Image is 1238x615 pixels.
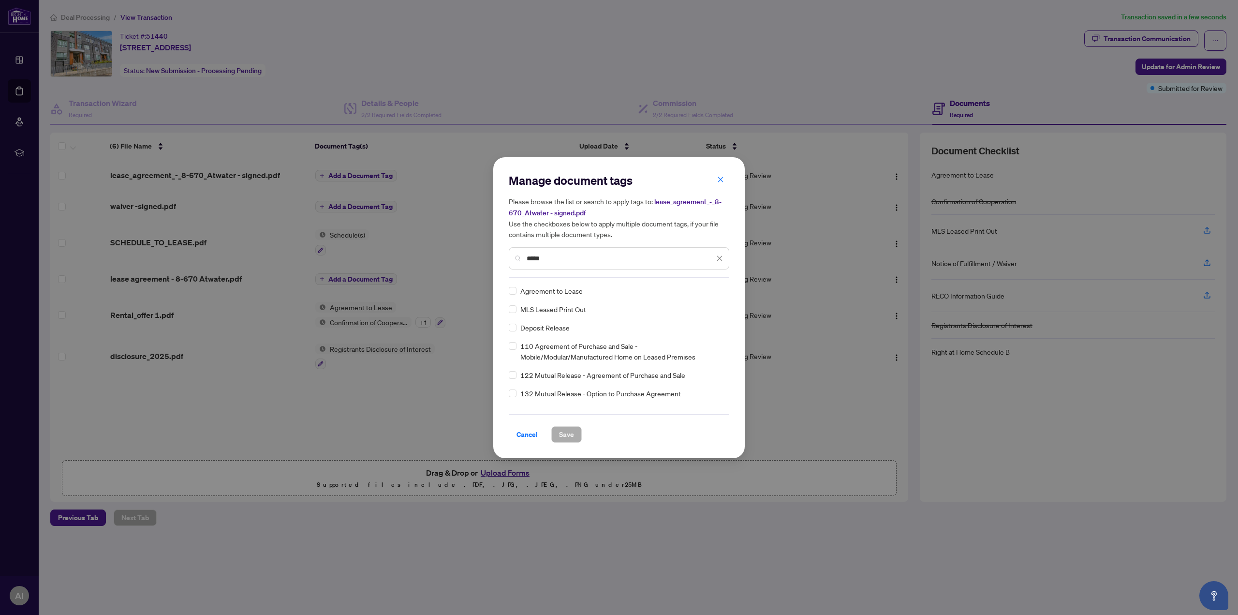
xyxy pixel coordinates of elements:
span: close [716,255,723,262]
span: 132 Mutual Release - Option to Purchase Agreement [520,388,681,399]
span: close [717,176,724,183]
h5: Please browse the list or search to apply tags to: Use the checkboxes below to apply multiple doc... [509,196,729,240]
span: Agreement to Lease [520,285,583,296]
span: MLS Leased Print Out [520,304,586,315]
button: Cancel [509,426,545,443]
button: Save [551,426,582,443]
span: Deposit Release [520,322,570,333]
span: 110 Agreement of Purchase and Sale - Mobile/Modular/Manufactured Home on Leased Premises [520,341,723,362]
h2: Manage document tags [509,173,729,188]
span: lease_agreement_-_8-670_Atwater - signed.pdf [509,197,722,217]
button: Open asap [1199,581,1228,610]
span: 122 Mutual Release - Agreement of Purchase and Sale [520,370,685,380]
span: Cancel [516,427,538,442]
